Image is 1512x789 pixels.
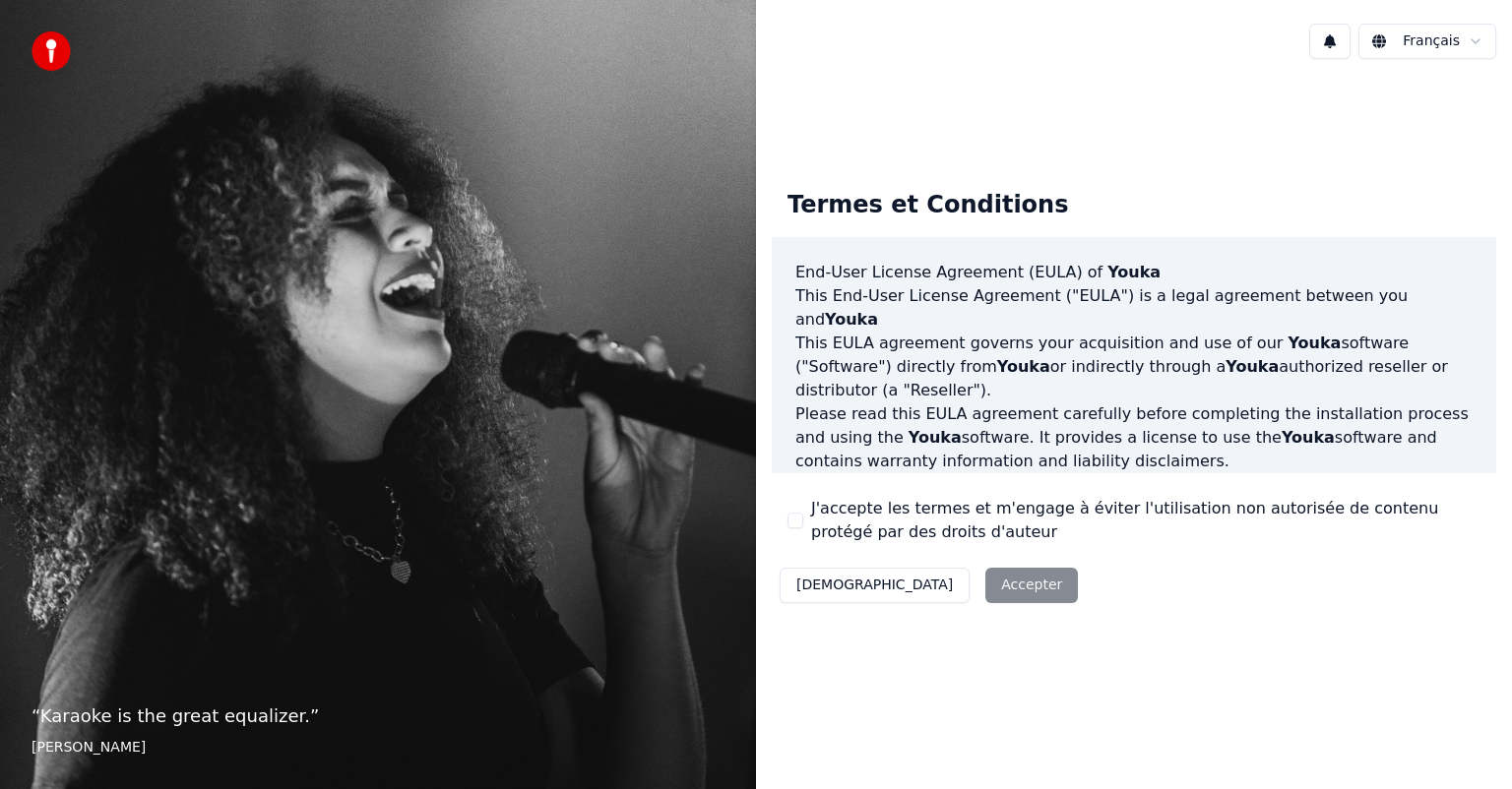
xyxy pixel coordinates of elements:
[1226,357,1279,376] span: Youka
[795,332,1473,402] p: This EULA agreement governs your acquisition and use of our software ("Software") directly from o...
[31,738,724,758] footer: [PERSON_NAME]
[31,702,724,730] p: “ Karaoke is the great equalizer. ”
[795,473,1473,568] p: If you register for a free trial of the software, this EULA agreement will also govern that trial...
[780,568,970,603] button: [DEMOGRAPHIC_DATA]
[795,284,1473,332] p: This End-User License Agreement ("EULA") is a legal agreement between you and
[795,402,1473,473] p: Please read this EULA agreement carefully before completing the installation process and using th...
[1282,428,1335,447] span: Youka
[825,310,878,329] span: Youka
[1288,334,1341,352] span: Youka
[795,261,1473,284] h3: End-User License Agreement (EULA) of
[811,497,1480,544] label: J'accepte les termes et m'engage à éviter l'utilisation non autorisée de contenu protégé par des ...
[1107,263,1161,281] span: Youka
[997,357,1050,376] span: Youka
[772,174,1084,237] div: Termes et Conditions
[909,428,962,447] span: Youka
[31,31,71,71] img: youka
